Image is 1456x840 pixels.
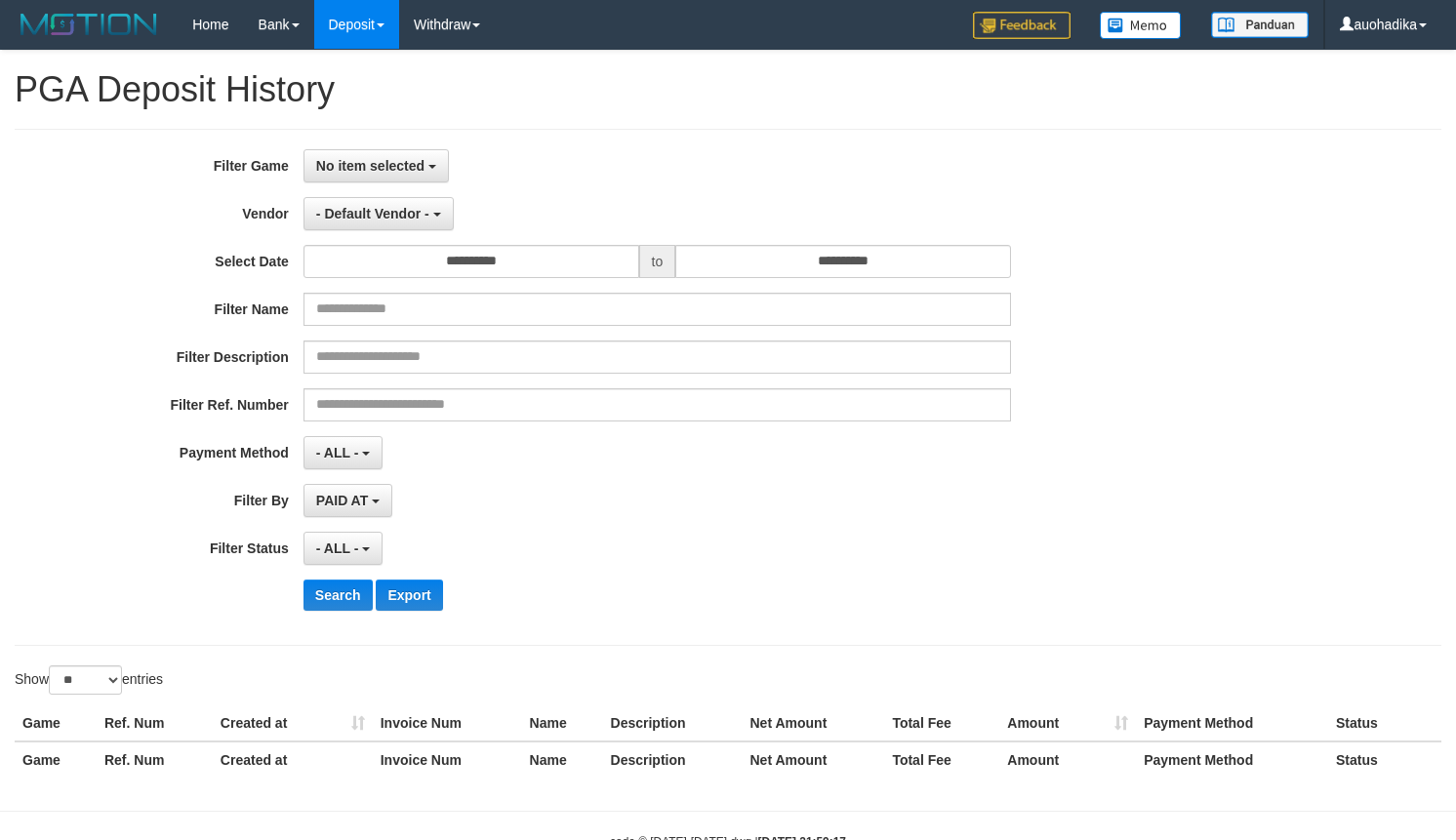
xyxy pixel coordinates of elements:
[522,741,603,778] th: Name
[15,10,163,39] img: MOTION_logo.png
[316,445,359,460] span: - ALL -
[316,493,368,508] span: PAID AT
[303,532,383,565] button: - ALL -
[973,12,1071,39] img: Feedback.jpg
[303,580,373,611] button: Search
[639,245,676,278] span: to
[97,705,213,741] th: Ref. Num
[303,197,454,230] button: - Default Vendor -
[316,158,425,174] span: No item selected
[373,741,522,778] th: Invoice Num
[15,70,1441,109] h1: PGA Deposit History
[603,705,743,741] th: Description
[884,705,999,741] th: Total Fee
[213,741,373,778] th: Created at
[1136,741,1328,778] th: Payment Method
[884,741,999,778] th: Total Fee
[742,705,884,741] th: Net Amount
[999,741,1136,778] th: Amount
[303,149,449,182] button: No item selected
[1211,12,1309,38] img: panduan.png
[15,705,97,741] th: Game
[376,580,442,611] button: Export
[49,665,122,695] select: Showentries
[303,436,383,469] button: - ALL -
[373,705,522,741] th: Invoice Num
[1136,705,1328,741] th: Payment Method
[999,705,1136,741] th: Amount
[97,741,213,778] th: Ref. Num
[1328,741,1441,778] th: Status
[522,705,603,741] th: Name
[603,741,743,778] th: Description
[742,741,884,778] th: Net Amount
[316,540,359,556] span: - ALL -
[1100,12,1182,39] img: Button%20Memo.svg
[15,741,97,778] th: Game
[213,705,373,741] th: Created at
[303,484,392,517] button: PAID AT
[1328,705,1441,741] th: Status
[15,665,163,695] label: Show entries
[316,206,429,221] span: - Default Vendor -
